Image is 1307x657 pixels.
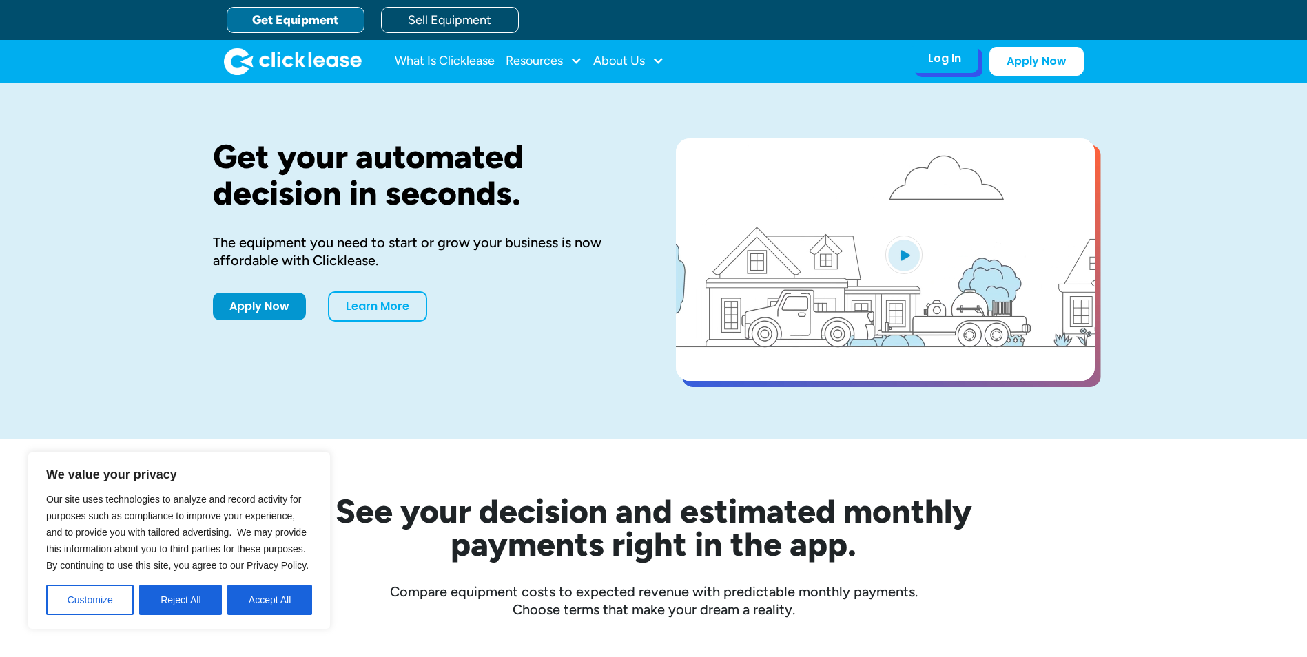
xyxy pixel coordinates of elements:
a: home [224,48,362,75]
div: The equipment you need to start or grow your business is now affordable with Clicklease. [213,233,632,269]
a: Learn More [328,291,427,322]
a: Apply Now [213,293,306,320]
p: We value your privacy [46,466,312,483]
button: Customize [46,585,134,615]
div: Log In [928,52,961,65]
a: Sell Equipment [381,7,519,33]
span: Our site uses technologies to analyze and record activity for purposes such as compliance to impr... [46,494,309,571]
img: Clicklease logo [224,48,362,75]
h1: Get your automated decision in seconds. [213,138,632,211]
div: We value your privacy [28,452,331,629]
div: Resources [506,48,582,75]
div: About Us [593,48,664,75]
img: Blue play button logo on a light blue circular background [885,236,923,274]
a: What Is Clicklease [395,48,495,75]
button: Accept All [227,585,312,615]
a: Apply Now [989,47,1084,76]
h2: See your decision and estimated monthly payments right in the app. [268,494,1040,561]
a: open lightbox [676,138,1095,381]
button: Reject All [139,585,222,615]
a: Get Equipment [227,7,364,33]
div: Compare equipment costs to expected revenue with predictable monthly payments. Choose terms that ... [213,583,1095,618]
